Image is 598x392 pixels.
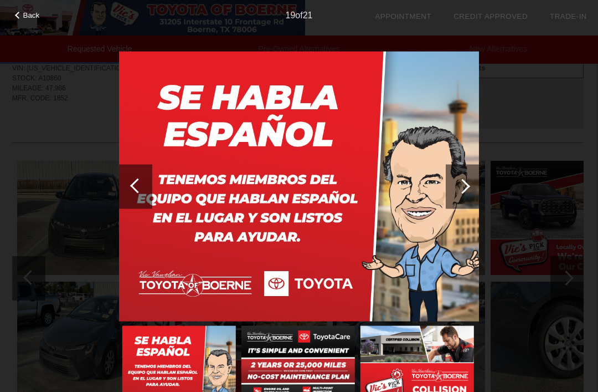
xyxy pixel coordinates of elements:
[453,12,528,21] a: Credit Approved
[23,11,40,19] span: Back
[119,51,479,322] img: image.aspx
[550,12,587,21] a: Trade-In
[303,11,313,20] span: 21
[286,11,296,20] span: 19
[375,12,431,21] a: Appointment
